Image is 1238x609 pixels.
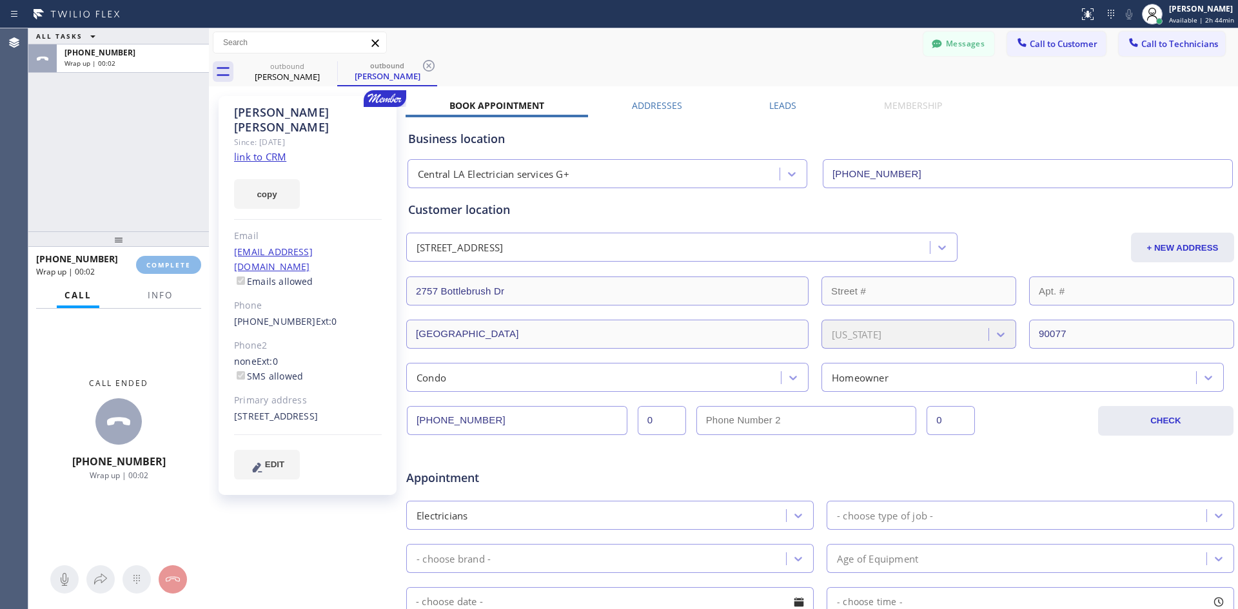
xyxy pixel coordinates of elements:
div: [STREET_ADDRESS] [417,240,503,255]
div: [STREET_ADDRESS] [234,409,382,424]
div: Ron Stevens [339,57,436,85]
a: [PHONE_NUMBER] [234,315,316,327]
div: Business location [408,130,1232,148]
label: Emails allowed [234,275,313,287]
input: Search [213,32,386,53]
button: Messages [923,32,994,56]
div: Since: [DATE] [234,135,382,150]
span: [PHONE_NUMBER] [36,253,118,265]
span: COMPLETE [146,260,191,269]
span: ALL TASKS [36,32,83,41]
button: EDIT [234,450,300,479]
input: Emails allowed [237,276,245,285]
div: Condo [417,370,446,385]
button: ALL TASKS [28,28,108,44]
input: Ext. [638,406,686,435]
div: - choose type of job - [837,508,933,523]
div: [PERSON_NAME] [339,70,436,82]
button: Call [57,283,99,308]
div: Primary address [234,393,382,408]
input: Phone Number 2 [696,406,917,435]
button: Open directory [86,565,115,594]
div: none [234,354,382,384]
div: - choose brand - [417,551,491,566]
label: Membership [884,99,942,111]
button: Mute [1120,5,1138,23]
label: Leads [769,99,796,111]
div: Phone [234,298,382,313]
input: City [406,320,809,349]
div: Central LA Electrician services G+ [418,167,569,182]
button: Call to Technicians [1119,32,1225,56]
span: Call to Customer [1030,38,1097,50]
button: COMPLETE [136,256,201,274]
label: SMS allowed [234,370,303,382]
div: [PERSON_NAME] [1169,3,1234,14]
div: [PERSON_NAME] [239,71,336,82]
button: Info [140,283,181,308]
div: [PERSON_NAME] [PERSON_NAME] [234,105,382,135]
input: ZIP [1029,320,1234,349]
span: Ext: 0 [316,315,337,327]
input: Street # [821,276,1016,305]
button: copy [234,179,300,209]
div: Homeowner [832,370,889,385]
input: Ext. 2 [927,406,975,435]
label: Addresses [632,99,682,111]
span: Info [148,289,173,301]
a: link to CRM [234,150,286,163]
span: Wrap up | 00:02 [36,266,95,277]
input: SMS allowed [237,371,245,380]
div: Ron Stevens [239,57,336,86]
input: Phone Number [407,406,627,435]
a: [EMAIL_ADDRESS][DOMAIN_NAME] [234,246,313,273]
div: Customer location [408,201,1232,218]
span: Appointment [406,469,680,487]
span: [PHONE_NUMBER] [72,454,166,469]
span: EDIT [265,459,284,469]
span: [PHONE_NUMBER] [64,47,135,58]
span: Available | 2h 44min [1169,15,1234,24]
button: Mute [50,565,79,594]
input: Address [406,276,809,305]
button: Call to Customer [1007,32,1106,56]
span: Call to Technicians [1141,38,1218,50]
input: Apt. # [1029,276,1234,305]
div: outbound [239,61,336,71]
span: Ext: 0 [257,355,278,367]
div: outbound [339,61,436,70]
button: CHECK [1098,406,1233,436]
button: Open dialpad [123,565,151,594]
span: Call ended [89,378,148,389]
div: Age of Equipment [837,551,918,566]
div: Phone2 [234,338,382,353]
div: Electricians [417,508,467,523]
label: Book Appointment [449,99,544,111]
span: - choose time - [837,595,903,608]
button: Hang up [159,565,187,594]
div: Email [234,229,382,244]
span: Wrap up | 00:02 [64,59,115,68]
input: Phone Number [823,159,1233,188]
span: Wrap up | 00:02 [90,470,148,481]
span: Call [64,289,92,301]
button: + NEW ADDRESS [1131,233,1234,262]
